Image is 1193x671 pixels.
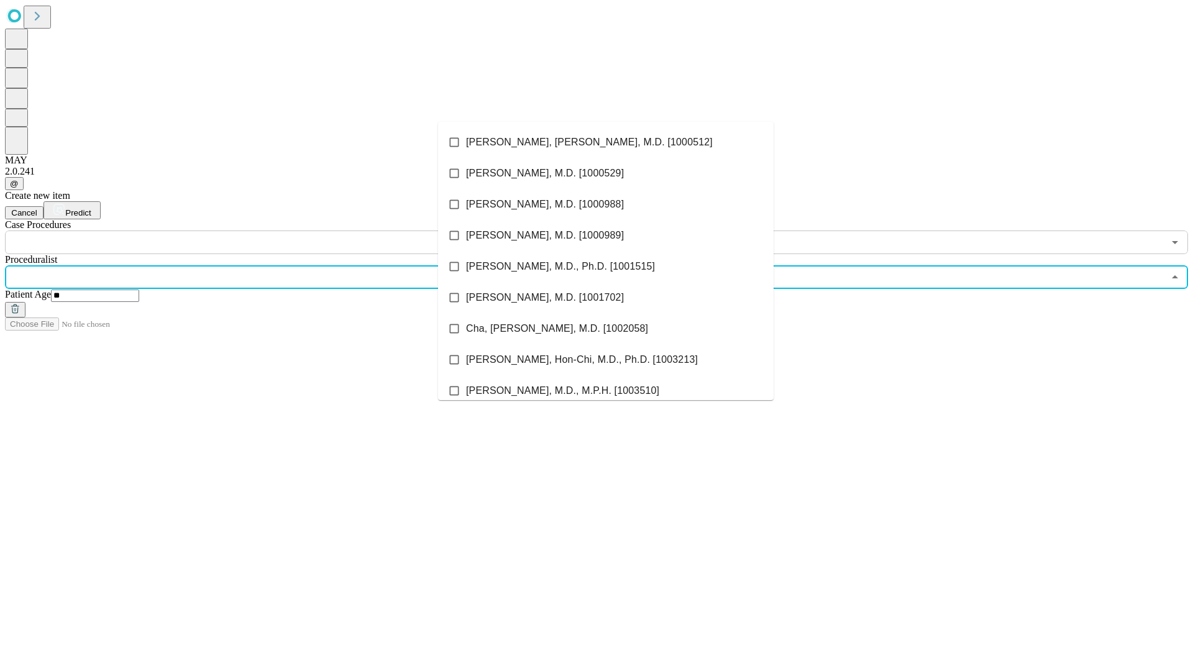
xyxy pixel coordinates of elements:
[5,177,24,190] button: @
[65,208,91,217] span: Predict
[466,352,698,367] span: [PERSON_NAME], Hon-Chi, M.D., Ph.D. [1003213]
[466,321,648,336] span: Cha, [PERSON_NAME], M.D. [1002058]
[1166,234,1184,251] button: Open
[466,197,624,212] span: [PERSON_NAME], M.D. [1000988]
[466,228,624,243] span: [PERSON_NAME], M.D. [1000989]
[5,254,57,265] span: Proceduralist
[5,219,71,230] span: Scheduled Procedure
[5,166,1188,177] div: 2.0.241
[1166,268,1184,286] button: Close
[43,201,101,219] button: Predict
[466,135,713,150] span: [PERSON_NAME], [PERSON_NAME], M.D. [1000512]
[466,290,624,305] span: [PERSON_NAME], M.D. [1001702]
[466,166,624,181] span: [PERSON_NAME], M.D. [1000529]
[5,155,1188,166] div: MAY
[5,206,43,219] button: Cancel
[11,208,37,217] span: Cancel
[5,289,51,299] span: Patient Age
[466,383,659,398] span: [PERSON_NAME], M.D., M.P.H. [1003510]
[10,179,19,188] span: @
[466,259,655,274] span: [PERSON_NAME], M.D., Ph.D. [1001515]
[5,190,70,201] span: Create new item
